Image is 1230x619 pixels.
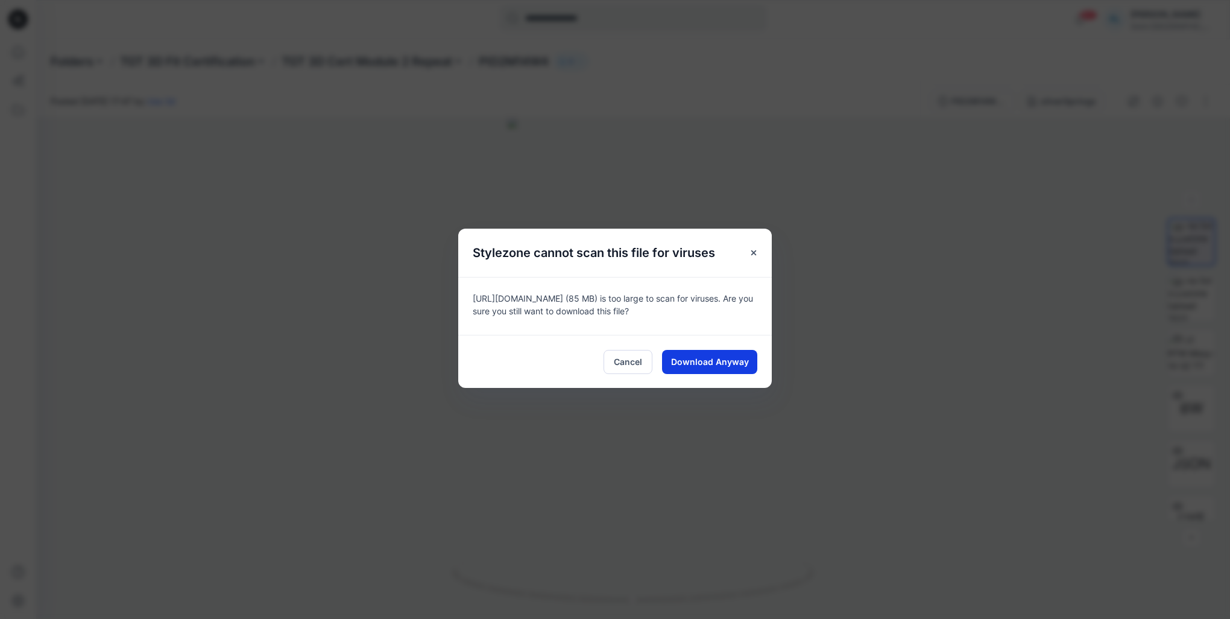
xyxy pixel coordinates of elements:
div: [URL][DOMAIN_NAME] (85 MB) is too large to scan for viruses. Are you sure you still want to downl... [458,277,772,335]
button: Download Anyway [662,350,757,374]
span: Cancel [614,355,642,368]
button: Close [743,242,765,264]
span: Download Anyway [671,355,749,368]
button: Cancel [604,350,652,374]
h5: Stylezone cannot scan this file for viruses [458,229,730,277]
